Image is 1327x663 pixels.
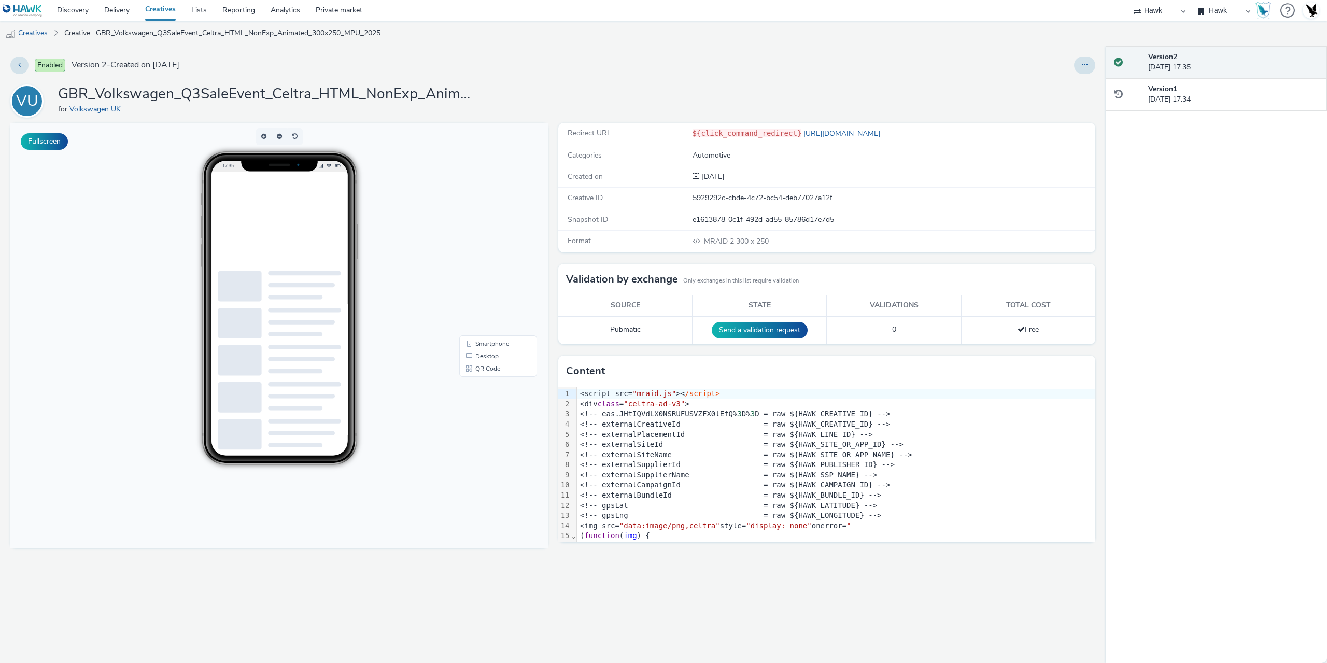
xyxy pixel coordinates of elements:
span: Creative ID [568,193,603,203]
th: Validations [827,295,961,316]
div: 14 [558,521,571,531]
div: 11 [558,490,571,501]
button: Fullscreen [21,133,68,150]
a: VU [10,96,48,106]
span: Version 2 - Created on [DATE] [72,59,179,71]
span: 3 [751,410,755,418]
a: Volkswagen UK [69,104,125,114]
div: 2 [558,399,571,410]
div: 8 [558,460,571,470]
span: Format [568,236,591,246]
a: Creative : GBR_Volkswagen_Q3SaleEvent_Celtra_HTML_NonExp_Animated_300x250_MPU_20250825 [59,21,391,46]
span: QR Code [465,243,490,249]
span: '${click_command_redirect}' [838,542,956,550]
span: Snapshot ID [568,215,608,224]
span: Redirect URL [568,128,611,138]
li: Desktop [451,227,525,239]
span: function [584,531,619,540]
div: [DATE] 17:34 [1148,84,1319,105]
span: 3 [737,410,741,418]
img: mobile [5,29,16,39]
span: /script> [685,389,719,398]
span: " [846,521,851,530]
div: 5 [558,430,571,440]
button: Send a validation request [712,322,808,338]
img: undefined Logo [3,4,43,17]
div: 10 [558,480,571,490]
div: 16 [558,541,571,552]
div: VU [16,87,38,116]
td: Pubmatic [558,316,693,344]
img: Account UK [1303,3,1319,18]
span: Created on [568,172,603,181]
div: 13 [558,511,571,521]
div: 4 [558,419,571,430]
span: Free [1018,325,1039,334]
li: Smartphone [451,215,525,227]
div: 1 [558,389,571,399]
span: 'widthBreakpoint' [960,542,1034,550]
span: params [650,542,676,550]
li: QR Code [451,239,525,252]
div: 12 [558,501,571,511]
span: '' [1039,542,1048,550]
span: var [632,542,645,550]
div: [DATE] 17:35 [1148,52,1319,73]
span: Desktop [465,230,488,236]
span: img [624,531,637,540]
span: Fold line [571,531,576,540]
strong: Version 1 [1148,84,1177,94]
span: 'clickUrl' [790,542,834,550]
span: for [58,104,69,114]
div: e1613878-0c1f-492d-ad55-85786d17e7d5 [693,215,1095,225]
span: Smartphone [465,218,499,224]
div: 3 [558,409,571,419]
a: Hawk Academy [1255,2,1275,19]
div: Creation 25 August 2025, 17:34 [700,172,724,182]
code: ${click_command_redirect} [693,129,802,137]
span: "display: none" [746,521,811,530]
div: 6 [558,440,571,450]
div: 15 [558,531,571,541]
span: Enabled [35,59,65,72]
span: class [598,400,619,408]
span: 'accountId' [689,542,738,550]
span: "mraid.js" [632,389,676,398]
img: Hawk Academy [1255,2,1271,19]
span: "data:image/png,celtra" [619,521,720,530]
span: 17:35 [211,40,223,46]
div: 7 [558,450,571,460]
div: 9 [558,470,571,481]
span: 'clickEvent' [1052,542,1104,550]
a: [URL][DOMAIN_NAME] [801,129,884,138]
span: 0 [892,325,896,334]
th: State [693,295,827,316]
span: 'b3e9685d' [742,542,785,550]
div: Automotive [693,150,1095,161]
th: Source [558,295,693,316]
th: Total cost [961,295,1095,316]
span: [DATE] [700,172,724,181]
span: MRAID 2 [704,236,736,246]
span: "celtra-ad-v3" [624,400,685,408]
span: Categories [568,150,602,160]
h3: Content [566,363,605,379]
div: 5929292c-cbde-4c72-bc54-deb77027a12f [693,193,1095,203]
span: 300 x 250 [703,236,769,246]
strong: Version 2 [1148,52,1177,62]
h1: GBR_Volkswagen_Q3SaleEvent_Celtra_HTML_NonExp_Animated_300x250_MPU_20250825 [58,84,473,104]
small: Only exchanges in this list require validation [683,277,799,285]
h3: Validation by exchange [566,272,678,287]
